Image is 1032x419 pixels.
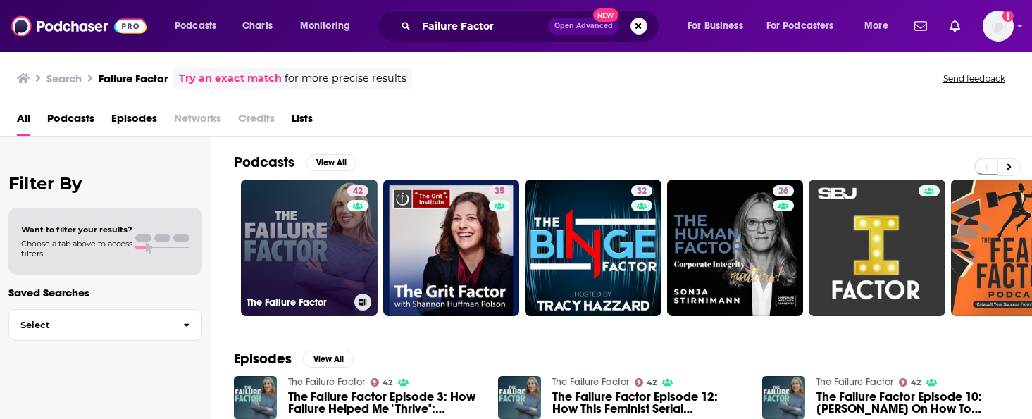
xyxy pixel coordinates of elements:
span: 42 [647,380,657,386]
span: 42 [911,380,921,386]
a: Show notifications dropdown [909,14,933,38]
h2: Episodes [234,350,292,368]
h2: Podcasts [234,154,294,171]
a: Episodes [111,107,157,136]
span: Networks [174,107,221,136]
span: Podcasts [175,16,216,36]
a: Try an exact match [179,70,282,87]
span: For Podcasters [766,16,834,36]
span: Want to filter your results? [21,225,132,234]
button: open menu [165,15,235,37]
a: 35 [383,180,520,316]
button: View All [303,351,354,368]
a: 42 [899,378,921,387]
button: Select [8,309,202,341]
a: The Failure Factor Episode 3: How Failure Helped Me "Thrive": Gunnar Lovelace of Thrive Market [288,391,481,415]
h2: Filter By [8,173,202,194]
button: open menu [678,15,761,37]
a: All [17,107,30,136]
a: Show notifications dropdown [944,14,966,38]
button: Show profile menu [983,11,1014,42]
span: Choose a tab above to access filters. [21,239,132,258]
a: The Failure Factor Episode 12: How This Feminist Serial Entrepreneur Found "Beauty" In Failure [552,391,745,415]
p: Saved Searches [8,286,202,299]
img: The Failure Factor Episode 12: How This Feminist Serial Entrepreneur Found "Beauty" In Failure [498,376,541,419]
span: for more precise results [285,70,406,87]
img: The Failure Factor Episode 10: Joe Cross On How To Cultivate Luck [762,376,805,419]
span: The Failure Factor Episode 3: How Failure Helped Me "Thrive": [PERSON_NAME] of Thrive Market [288,391,481,415]
img: The Failure Factor Episode 3: How Failure Helped Me "Thrive": Gunnar Lovelace of Thrive Market [234,376,277,419]
span: 35 [495,185,504,199]
h3: Failure Factor [99,72,168,85]
h3: The Failure Factor [247,296,349,308]
span: New [593,8,618,22]
span: More [864,16,888,36]
a: PodcastsView All [234,154,356,171]
a: The Failure Factor [288,376,365,388]
span: Logged in as BaltzandCompany [983,11,1014,42]
button: Send feedback [939,73,1009,85]
a: 26 [773,185,794,196]
a: The Failure Factor [816,376,893,388]
span: Select [9,320,172,330]
a: Podcasts [47,107,94,136]
a: The Failure Factor Episode 10: Joe Cross On How To Cultivate Luck [816,391,1009,415]
a: 42 [347,185,368,196]
img: User Profile [983,11,1014,42]
button: open menu [290,15,368,37]
h3: Search [46,72,82,85]
span: 32 [637,185,647,199]
div: Search podcasts, credits, & more... [391,10,673,42]
a: 26 [667,180,804,316]
button: View All [306,154,356,171]
span: Monitoring [300,16,350,36]
span: Charts [242,16,273,36]
span: 42 [353,185,363,199]
img: Podchaser - Follow, Share and Rate Podcasts [11,13,147,39]
button: open menu [854,15,906,37]
a: Charts [233,15,281,37]
a: 32 [525,180,661,316]
a: EpisodesView All [234,350,354,368]
a: 35 [489,185,510,196]
input: Search podcasts, credits, & more... [416,15,548,37]
a: Lists [292,107,313,136]
span: The Failure Factor Episode 10: [PERSON_NAME] On How To Cultivate Luck [816,391,1009,415]
span: Open Advanced [554,23,613,30]
svg: Add a profile image [1002,11,1014,22]
a: 42 [635,378,657,387]
a: 42The Failure Factor [241,180,378,316]
span: 26 [778,185,788,199]
button: open menu [757,15,854,37]
span: 42 [383,380,392,386]
span: For Business [688,16,743,36]
span: Credits [238,107,275,136]
a: The Failure Factor [552,376,629,388]
button: Open AdvancedNew [548,18,619,35]
a: 32 [631,185,652,196]
a: 42 [371,378,393,387]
